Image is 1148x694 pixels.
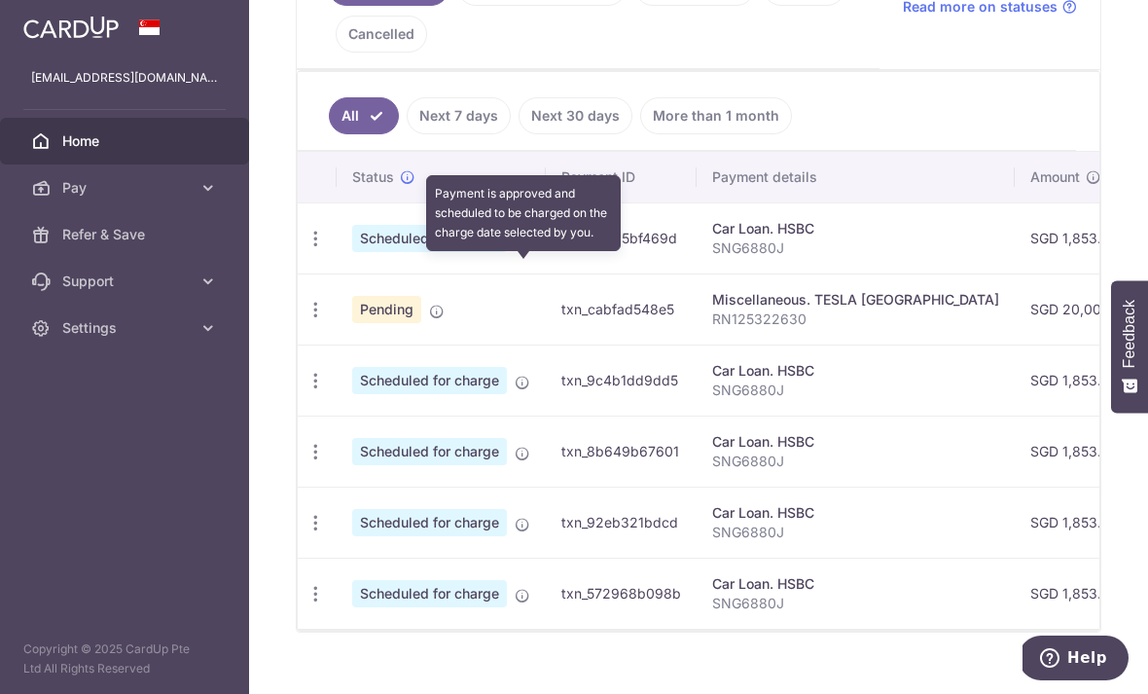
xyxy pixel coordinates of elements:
[352,509,507,536] span: Scheduled for charge
[1121,300,1138,368] span: Feedback
[1015,202,1147,274] td: SGD 1,853.00
[62,178,191,198] span: Pay
[62,272,191,291] span: Support
[62,131,191,151] span: Home
[712,503,999,523] div: Car Loan. HSBC
[712,594,999,613] p: SNG6880J
[352,225,507,252] span: Scheduled for charge
[546,416,697,487] td: txn_8b649b67601
[407,97,511,134] a: Next 7 days
[546,274,697,345] td: txn_cabfad548e5
[712,523,999,542] p: SNG6880J
[712,219,999,238] div: Car Loan. HSBC
[426,175,621,251] div: Payment is approved and scheduled to be charged on the charge date selected by you.
[1015,274,1147,345] td: SGD 20,000.00
[1030,167,1080,187] span: Amount
[546,345,697,416] td: txn_9c4b1dd9dd5
[62,225,191,244] span: Refer & Save
[697,152,1015,202] th: Payment details
[712,452,999,471] p: SNG6880J
[1015,558,1147,629] td: SGD 1,853.00
[546,202,697,274] td: txn_b8ad5bf469d
[352,167,394,187] span: Status
[1015,416,1147,487] td: SGD 1,853.00
[329,97,399,134] a: All
[62,318,191,338] span: Settings
[712,238,999,258] p: SNG6880J
[1022,636,1129,684] iframe: Opens a widget where you can find more information
[712,310,999,329] p: RN125322630
[336,16,427,53] a: Cancelled
[1015,345,1147,416] td: SGD 1,853.00
[352,296,421,323] span: Pending
[712,432,999,452] div: Car Loan. HSBC
[712,361,999,381] div: Car Loan. HSBC
[352,438,507,465] span: Scheduled for charge
[712,381,999,400] p: SNG6880J
[352,367,507,394] span: Scheduled for charge
[1111,280,1148,413] button: Feedback - Show survey
[640,97,792,134] a: More than 1 month
[712,290,999,310] div: Miscellaneous. TESLA [GEOGRAPHIC_DATA]
[1015,487,1147,558] td: SGD 1,853.00
[546,558,697,629] td: txn_572968b098b
[31,68,218,88] p: [EMAIL_ADDRESS][DOMAIN_NAME]
[519,97,632,134] a: Next 30 days
[712,574,999,594] div: Car Loan. HSBC
[546,152,697,202] th: Payment ID
[352,580,507,607] span: Scheduled for charge
[546,487,697,558] td: txn_92eb321bdcd
[23,16,119,39] img: CardUp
